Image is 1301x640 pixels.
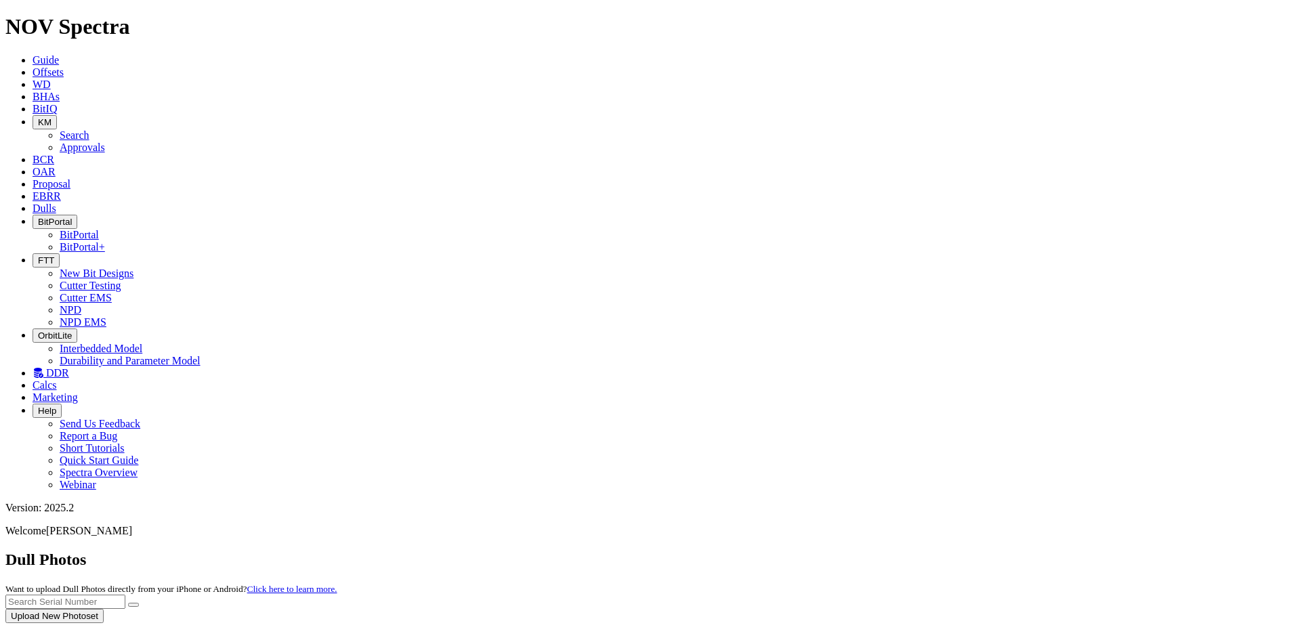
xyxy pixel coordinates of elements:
input: Search Serial Number [5,595,125,609]
h1: NOV Spectra [5,14,1296,39]
span: Help [38,406,56,416]
a: Spectra Overview [60,467,138,478]
span: DDR [46,367,69,379]
a: Calcs [33,379,57,391]
a: Click here to learn more. [247,584,337,594]
span: OrbitLite [38,330,72,341]
a: BitPortal [60,229,99,240]
a: Marketing [33,391,78,403]
a: EBRR [33,190,61,202]
button: BitPortal [33,215,77,229]
a: Quick Start Guide [60,454,138,466]
a: Cutter EMS [60,292,112,303]
a: New Bit Designs [60,268,133,279]
a: Offsets [33,66,64,78]
p: Welcome [5,525,1296,537]
button: KM [33,115,57,129]
a: Proposal [33,178,70,190]
span: [PERSON_NAME] [46,525,132,536]
button: Help [33,404,62,418]
small: Want to upload Dull Photos directly from your iPhone or Android? [5,584,337,594]
h2: Dull Photos [5,551,1296,569]
a: Interbedded Model [60,343,142,354]
a: Guide [33,54,59,66]
a: NPD EMS [60,316,106,328]
span: KM [38,117,51,127]
a: Dulls [33,202,56,214]
a: Report a Bug [60,430,117,442]
a: Short Tutorials [60,442,125,454]
span: FTT [38,255,54,265]
a: OAR [33,166,56,177]
button: FTT [33,253,60,268]
a: DDR [33,367,69,379]
span: BitPortal [38,217,72,227]
button: Upload New Photoset [5,609,104,623]
a: BitPortal+ [60,241,105,253]
button: OrbitLite [33,328,77,343]
a: Durability and Parameter Model [60,355,201,366]
a: BCR [33,154,54,165]
a: NPD [60,304,81,316]
a: Send Us Feedback [60,418,140,429]
a: BitIQ [33,103,57,114]
div: Version: 2025.2 [5,502,1296,514]
a: WD [33,79,51,90]
a: BHAs [33,91,60,102]
a: Webinar [60,479,96,490]
a: Approvals [60,142,105,153]
a: Search [60,129,89,141]
a: Cutter Testing [60,280,121,291]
